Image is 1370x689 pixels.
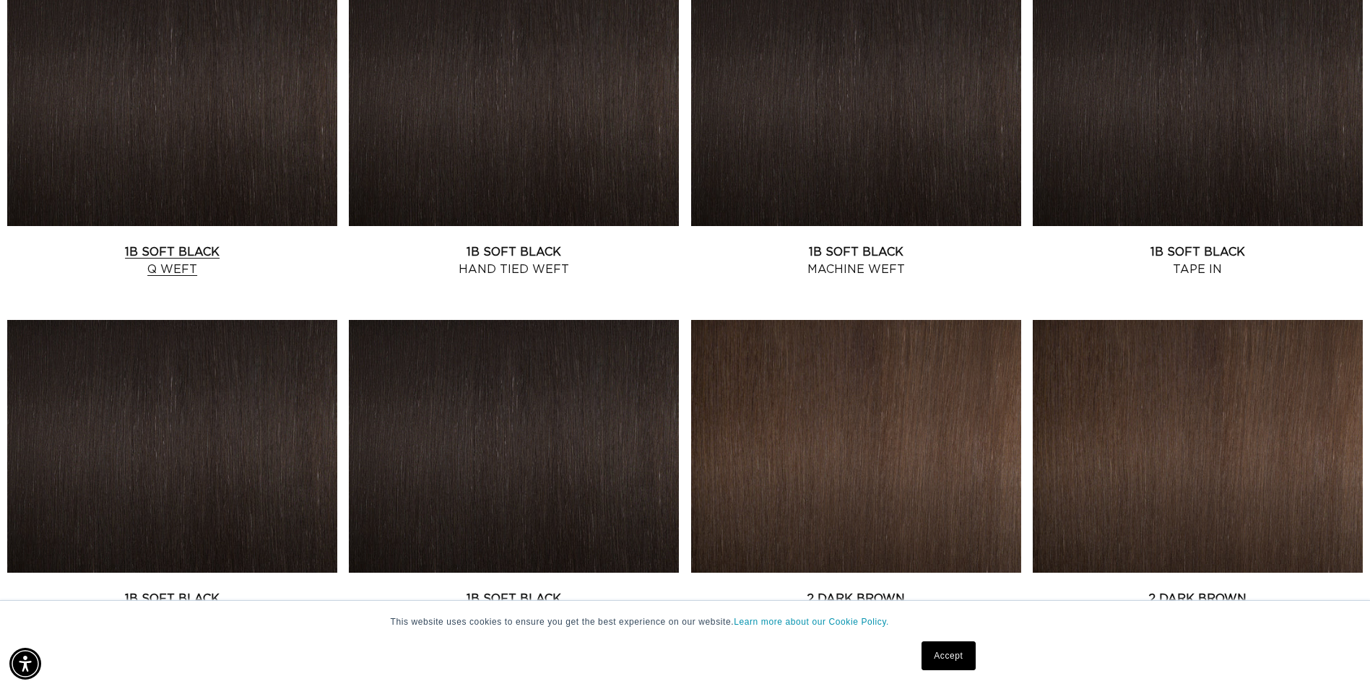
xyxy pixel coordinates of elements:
a: 1B Soft Black Tape In [1033,243,1363,278]
a: 1B Soft Black Q Weft [7,243,337,278]
a: 1B Soft Black Cylinder [349,590,679,625]
a: 2 Dark Brown Q Weft [691,590,1021,625]
a: 1B Soft Black Machine Weft [691,243,1021,278]
a: Accept [922,641,975,670]
div: Accessibility Menu [9,648,41,680]
a: 2 Dark Brown Hand Tied Weft [1033,590,1363,625]
a: 1B Soft Black Hand Tied Weft [349,243,679,278]
iframe: Chat Widget [1298,620,1370,689]
a: 1B Soft Black Keratin Fusion [7,590,337,625]
p: This website uses cookies to ensure you get the best experience on our website. [391,615,980,628]
a: Learn more about our Cookie Policy. [734,617,889,627]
